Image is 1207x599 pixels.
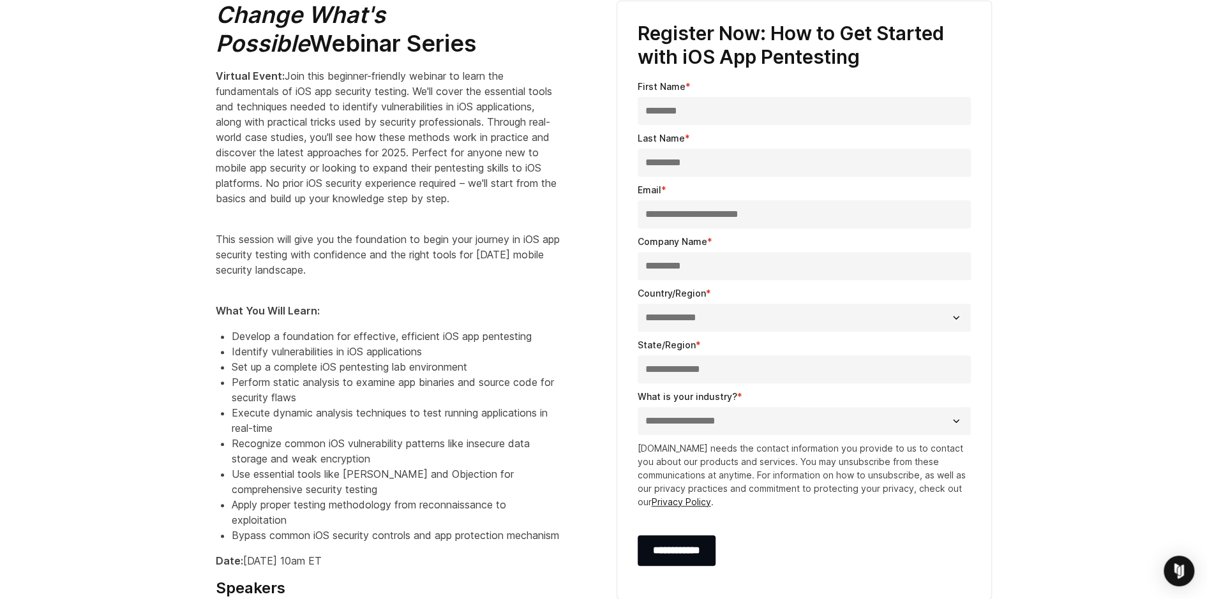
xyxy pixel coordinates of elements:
[638,441,971,508] p: [DOMAIN_NAME] needs the contact information you provide to us to contact you about our products a...
[232,374,560,405] li: Perform static analysis to examine app binaries and source code for security flaws
[216,304,320,317] strong: What You Will Learn:
[232,405,560,436] li: Execute dynamic analysis techniques to test running applications in real-time
[232,436,560,466] li: Recognize common iOS vulnerability patterns like insecure data storage and weak encryption
[232,344,560,359] li: Identify vulnerabilities in iOS applications
[216,70,557,205] span: Join this beginner-friendly webinar to learn the fundamentals of iOS app security testing. We'll ...
[638,236,707,247] span: Company Name
[216,1,560,58] h2: Webinar Series
[638,133,685,144] span: Last Name
[638,391,737,402] span: What is your industry?
[232,528,560,543] li: Bypass common iOS security controls and app protection mechanism
[232,329,560,344] li: Develop a foundation for effective, efficient iOS app pentesting
[638,288,706,299] span: Country/Region
[638,339,696,350] span: State/Region
[216,553,560,568] p: [DATE] 10am ET
[216,554,243,567] strong: Date:
[638,184,661,195] span: Email
[638,81,686,92] span: First Name
[232,466,560,497] li: Use essential tools like [PERSON_NAME] and Objection for comprehensive security testing
[216,233,560,276] span: This session will give you the foundation to begin your journey in iOS app security testing with ...
[216,579,560,598] h4: Speakers
[652,496,711,507] a: Privacy Policy
[216,70,285,82] strong: Virtual Event:
[1164,556,1194,586] div: Open Intercom Messenger
[232,359,560,374] li: Set up a complete iOS pentesting lab environment
[638,22,971,70] h3: Register Now: How to Get Started with iOS App Pentesting
[232,497,560,528] li: Apply proper testing methodology from reconnaissance to exploitation
[216,1,386,57] em: Change What's Possible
